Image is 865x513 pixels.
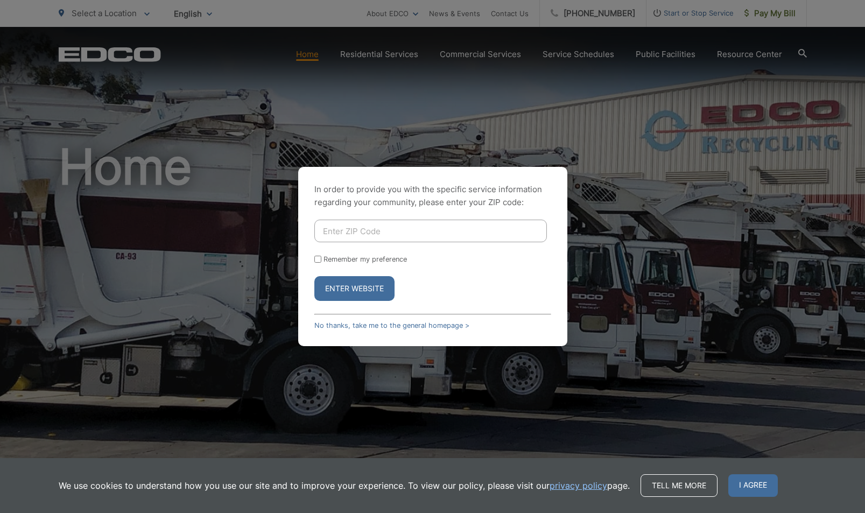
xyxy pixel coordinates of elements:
[641,474,718,497] a: Tell me more
[550,479,607,492] a: privacy policy
[324,255,407,263] label: Remember my preference
[314,321,469,329] a: No thanks, take me to the general homepage >
[314,276,395,301] button: Enter Website
[728,474,778,497] span: I agree
[314,220,547,242] input: Enter ZIP Code
[314,183,551,209] p: In order to provide you with the specific service information regarding your community, please en...
[59,479,630,492] p: We use cookies to understand how you use our site and to improve your experience. To view our pol...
